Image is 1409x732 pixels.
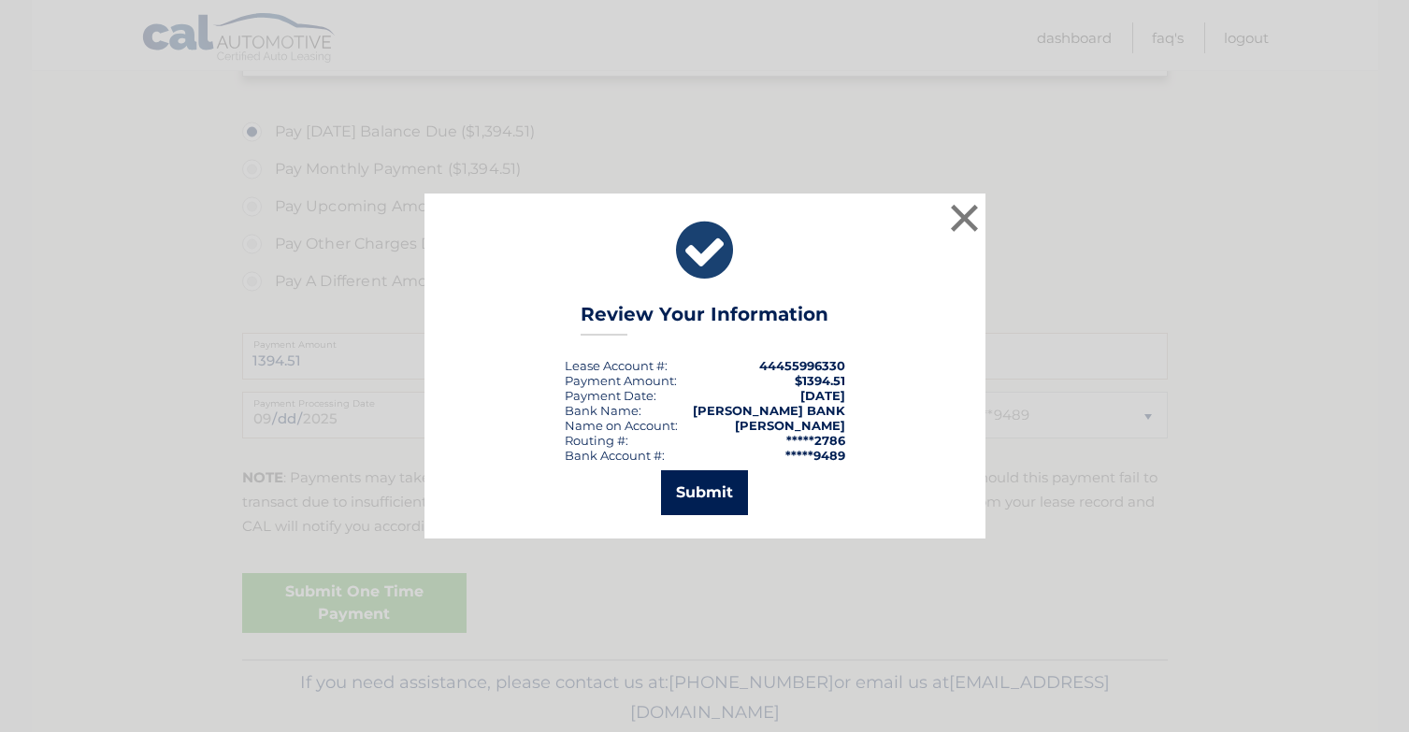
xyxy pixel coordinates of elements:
[795,373,845,388] span: $1394.51
[565,388,654,403] span: Payment Date
[735,418,845,433] strong: [PERSON_NAME]
[946,199,984,237] button: ×
[565,433,628,448] div: Routing #:
[581,303,828,336] h3: Review Your Information
[565,373,677,388] div: Payment Amount:
[661,470,748,515] button: Submit
[565,418,678,433] div: Name on Account:
[565,388,656,403] div: :
[565,358,668,373] div: Lease Account #:
[759,358,845,373] strong: 44455996330
[565,403,641,418] div: Bank Name:
[565,448,665,463] div: Bank Account #:
[800,388,845,403] span: [DATE]
[693,403,845,418] strong: [PERSON_NAME] BANK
